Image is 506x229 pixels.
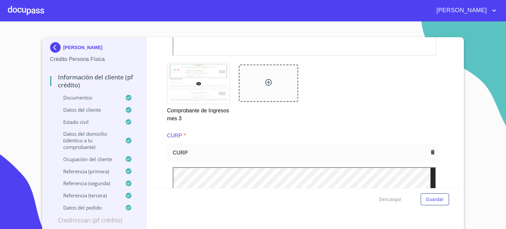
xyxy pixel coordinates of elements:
[50,119,125,125] p: Estado Civil
[167,104,229,123] p: Comprobante de Ingresos mes 3
[50,130,125,150] p: Datos del domicilio (idéntico a tu comprobante)
[173,149,428,156] span: CURP
[63,45,102,50] p: [PERSON_NAME]
[50,42,139,55] div: [PERSON_NAME]
[50,94,125,101] p: Documentos
[426,195,444,204] span: Guardar
[50,42,63,53] img: Docupass spot blue
[377,193,404,206] button: Descargar
[432,5,490,16] span: [PERSON_NAME]
[50,216,139,224] p: Credinissan (PF crédito)
[379,195,402,204] span: Descargar
[167,132,182,140] p: CURP
[421,193,449,206] button: Guardar
[50,180,125,186] p: Referencia (segunda)
[50,156,125,162] p: Ocupación del Cliente
[50,106,125,113] p: Datos del cliente
[50,168,125,175] p: Referencia (primera)
[50,73,139,89] p: Información del cliente (PF crédito)
[50,55,139,63] p: Crédito Persona Física
[50,192,125,199] p: Referencia (tercera)
[50,204,125,211] p: Datos del pedido
[432,5,498,16] button: account of current user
